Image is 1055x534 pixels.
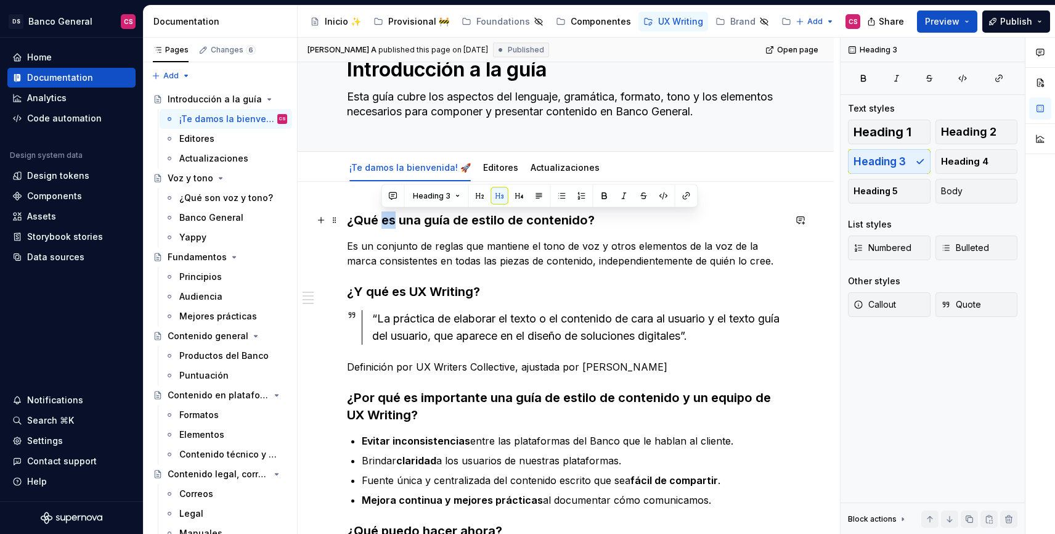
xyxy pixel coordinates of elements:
[160,208,292,228] a: Banco General
[362,473,784,488] p: Fuente única y centralizada del contenido escrito que sea .
[148,247,292,267] a: Fundamentos
[160,188,292,208] a: ¿Qué son voz y tono?
[344,55,782,84] textarea: Introducción a la guía
[362,453,784,468] p: Brindar a los usuarios de nuestras plataformas.
[483,162,518,173] a: Editores
[848,120,931,144] button: Heading 1
[571,15,631,28] div: Componentes
[777,45,818,55] span: Open page
[7,431,136,451] a: Settings
[160,346,292,366] a: Productos del Banco
[160,228,292,247] a: Yappy
[861,10,912,33] button: Share
[853,298,896,311] span: Callout
[344,154,476,180] div: ¡Te damos la bienvenida! 🚀
[848,218,892,231] div: List styles
[7,247,136,267] a: Data sources
[27,475,47,488] div: Help
[27,210,56,223] div: Assets
[7,88,136,108] a: Analytics
[168,468,269,480] div: Contenido legal, correos, manuales y otros
[457,12,548,31] a: Foundations
[160,306,292,326] a: Mejores prácticas
[7,47,136,67] a: Home
[7,472,136,491] button: Help
[27,414,74,427] div: Search ⌘K
[476,15,530,28] div: Foundations
[941,126,996,138] span: Heading 2
[344,87,782,121] textarea: Esta guía cubre los aspectos del lenguaje, gramática, formato, tono y los elementos necesarios pa...
[848,236,931,260] button: Numbered
[848,102,895,115] div: Text styles
[935,236,1018,260] button: Bulleted
[27,455,97,467] div: Contact support
[9,14,23,29] div: DS
[27,170,89,182] div: Design tokens
[153,45,189,55] div: Pages
[179,429,224,441] div: Elementos
[7,390,136,410] button: Notifications
[478,154,523,180] div: Editores
[917,10,977,33] button: Preview
[179,409,219,421] div: Formatos
[179,448,281,461] div: Contenido técnico y explicativo
[531,162,600,173] a: Actualizaciones
[349,162,471,173] a: ¡Te damos la bienvenida! 🚀
[362,433,784,448] p: entre las plataformas del Banco que le hablan al cliente.
[179,133,214,145] div: Editores
[853,126,911,138] span: Heading 1
[347,212,784,229] h3: ¿Qué es una guía de estilo de contenido?
[508,45,544,55] span: Published
[179,212,243,224] div: Banco General
[27,190,82,202] div: Components
[848,292,931,317] button: Callout
[848,511,908,528] div: Block actions
[179,369,229,382] div: Puntuación
[7,451,136,471] button: Contact support
[941,242,989,254] span: Bulleted
[413,191,450,201] span: Heading 3
[935,149,1018,174] button: Heading 4
[2,8,141,35] button: DSBanco GeneralCS
[163,71,179,81] span: Add
[168,93,262,105] div: Introducción a la guía
[925,15,959,28] span: Preview
[630,474,718,487] strong: fácil de compartir
[153,15,292,28] div: Documentation
[362,494,543,506] strong: Mejora continua y mejores prácticas
[362,435,470,447] strong: Evitar inconsistencias
[27,112,102,125] div: Code automation
[347,239,784,268] p: Es un conjunto de reglas que mantiene el tono de voz y otros elementos de la voz de la marca cons...
[935,292,1018,317] button: Quote
[179,507,203,520] div: Legal
[179,488,213,500] div: Correos
[168,389,269,401] div: Contenido en plataformas
[148,168,292,188] a: Voz y tono
[27,92,67,104] div: Analytics
[27,51,52,64] div: Home
[369,12,454,31] a: Provisional 🚧
[658,15,703,28] div: UX Writing
[179,350,269,362] div: Productos del Banco
[10,150,83,160] div: Design system data
[160,129,292,149] a: Editores
[848,179,931,203] button: Heading 5
[551,12,636,31] a: Componentes
[935,179,1018,203] button: Body
[179,152,248,165] div: Actualizaciones
[1000,15,1032,28] span: Publish
[730,15,756,28] div: Brand
[378,45,488,55] div: published this page on [DATE]
[160,149,292,168] a: Actualizaciones
[246,45,256,55] span: 6
[853,185,898,197] span: Heading 5
[179,192,273,204] div: ¿Qué son voz y tono?
[849,17,858,27] div: CS
[935,120,1018,144] button: Heading 2
[396,454,436,467] strong: claridad
[41,512,102,524] svg: Supernova Logo
[179,231,206,244] div: Yappy
[160,287,292,306] a: Audiencia
[848,275,900,287] div: Other styles
[7,186,136,206] a: Components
